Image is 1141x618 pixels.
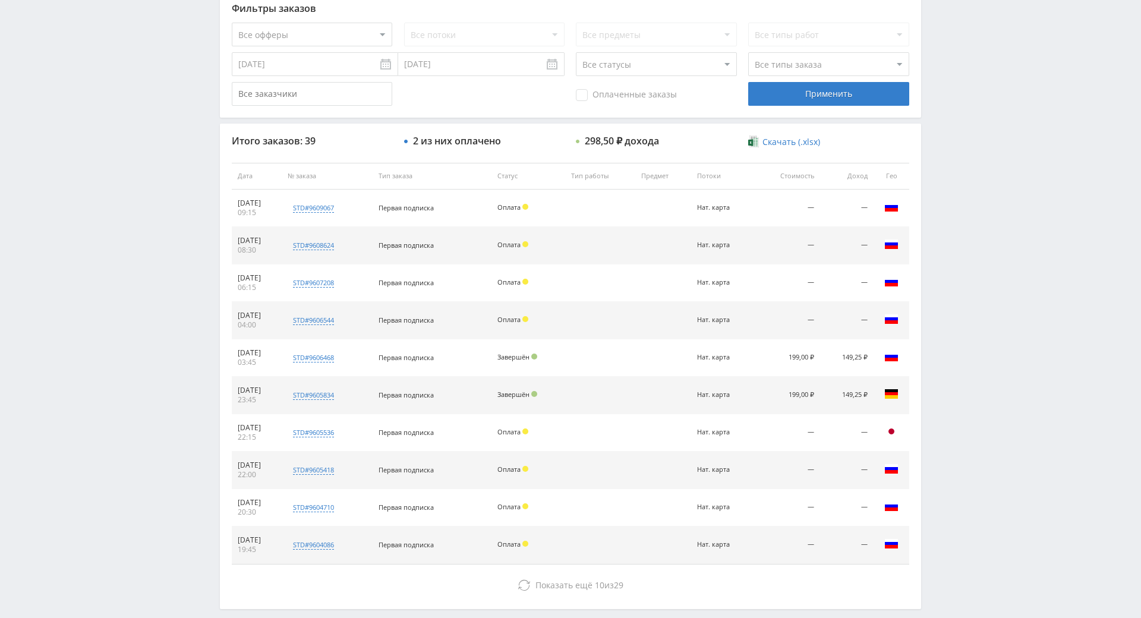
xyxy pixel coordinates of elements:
[232,135,392,146] div: Итого заказов: 39
[884,349,899,364] img: rus.png
[697,204,749,212] div: Нат. карта
[282,163,373,190] th: № заказа
[531,391,537,397] span: Подтвержден
[379,390,434,399] span: Первая подписка
[522,428,528,434] span: Холд
[238,386,276,395] div: [DATE]
[565,163,635,190] th: Тип работы
[293,465,334,475] div: std#9605418
[497,540,521,548] span: Оплата
[762,137,820,147] span: Скачать (.xlsx)
[293,503,334,512] div: std#9604710
[755,452,820,489] td: —
[820,377,874,414] td: 149,25 ₽
[238,423,276,433] div: [DATE]
[497,203,521,212] span: Оплата
[697,354,749,361] div: Нат. карта
[497,427,521,436] span: Оплата
[884,237,899,251] img: rus.png
[697,279,749,286] div: Нат. карта
[691,163,755,190] th: Потоки
[379,316,434,324] span: Первая подписка
[697,316,749,324] div: Нат. карта
[497,352,529,361] span: Завершён
[820,526,874,564] td: —
[293,390,334,400] div: std#9605834
[379,241,434,250] span: Первая подписка
[238,433,276,442] div: 22:15
[755,377,820,414] td: 199,00 ₽
[373,163,491,190] th: Тип заказа
[755,190,820,227] td: —
[379,465,434,474] span: Первая подписка
[820,227,874,264] td: —
[595,579,604,591] span: 10
[497,390,529,399] span: Завершён
[820,339,874,377] td: 149,25 ₽
[238,236,276,245] div: [DATE]
[497,278,521,286] span: Оплата
[884,462,899,476] img: rus.png
[238,283,276,292] div: 06:15
[755,414,820,452] td: —
[820,302,874,339] td: —
[614,579,623,591] span: 29
[497,465,521,474] span: Оплата
[820,163,874,190] th: Доход
[697,428,749,436] div: Нат. карта
[820,414,874,452] td: —
[697,241,749,249] div: Нат. карта
[413,135,501,146] div: 2 из них оплачено
[576,89,677,101] span: Оплаченные заказы
[379,540,434,549] span: Первая подписка
[635,163,691,190] th: Предмет
[238,470,276,480] div: 22:00
[697,466,749,474] div: Нат. карта
[238,208,276,217] div: 09:15
[379,353,434,362] span: Первая подписка
[522,466,528,472] span: Холд
[522,279,528,285] span: Холд
[697,503,749,511] div: Нат. карта
[535,579,592,591] span: Показать ещё
[874,163,909,190] th: Гео
[884,312,899,326] img: rus.png
[535,579,623,591] span: из
[238,545,276,554] div: 19:45
[238,198,276,208] div: [DATE]
[748,82,909,106] div: Применить
[293,353,334,362] div: std#9606468
[379,203,434,212] span: Первая подписка
[531,354,537,360] span: Подтвержден
[238,311,276,320] div: [DATE]
[293,241,334,250] div: std#9608624
[820,264,874,302] td: —
[522,541,528,547] span: Холд
[884,387,899,401] img: deu.png
[238,395,276,405] div: 23:45
[491,163,565,190] th: Статус
[755,526,820,564] td: —
[884,275,899,289] img: rus.png
[755,227,820,264] td: —
[293,428,334,437] div: std#9605536
[522,241,528,247] span: Холд
[755,163,820,190] th: Стоимость
[238,245,276,255] div: 08:30
[522,316,528,322] span: Холд
[522,503,528,509] span: Холд
[497,502,521,511] span: Оплата
[238,320,276,330] div: 04:00
[232,163,282,190] th: Дата
[238,498,276,507] div: [DATE]
[232,3,909,14] div: Фильтры заказов
[697,541,749,548] div: Нат. карта
[755,302,820,339] td: —
[293,278,334,288] div: std#9607208
[497,240,521,249] span: Оплата
[379,278,434,287] span: Первая подписка
[232,573,909,597] button: Показать ещё 10из29
[238,358,276,367] div: 03:45
[748,136,819,148] a: Скачать (.xlsx)
[884,200,899,214] img: rus.png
